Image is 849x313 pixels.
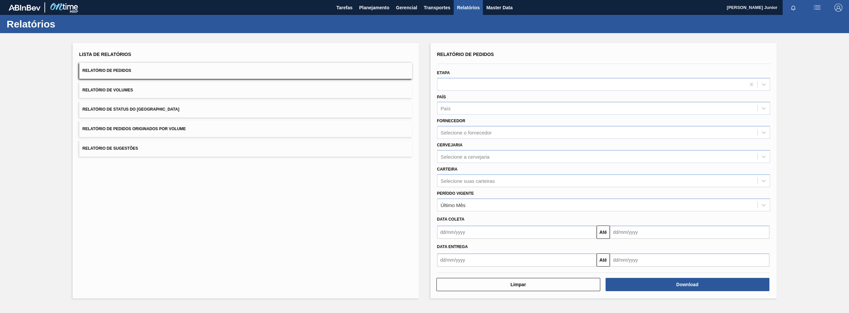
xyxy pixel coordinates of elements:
[79,101,412,118] button: Relatório de Status do [GEOGRAPHIC_DATA]
[79,140,412,157] button: Relatório de Sugestões
[83,146,138,151] span: Relatório de Sugestões
[441,154,490,159] div: Selecione a cervejaria
[83,68,131,73] span: Relatório de Pedidos
[436,278,600,291] button: Limpar
[441,130,492,135] div: Selecione o fornecedor
[486,4,512,12] span: Master Data
[597,226,610,239] button: Até
[457,4,480,12] span: Relatórios
[783,3,804,12] button: Notificações
[424,4,450,12] span: Transportes
[79,52,131,57] span: Lista de Relatórios
[610,226,769,239] input: dd/mm/yyyy
[437,143,463,147] label: Cervejaria
[437,253,597,267] input: dd/mm/yyyy
[9,5,40,11] img: TNhmsLtSVTkK8tSr43FrP2fwEKptu5GPRR3wAAAABJRU5ErkJggg==
[441,106,451,111] div: País
[437,95,446,99] label: País
[7,20,124,28] h1: Relatórios
[79,82,412,98] button: Relatório de Volumes
[437,191,474,196] label: Período Vigente
[79,63,412,79] button: Relatório de Pedidos
[79,121,412,137] button: Relatório de Pedidos Originados por Volume
[437,244,468,249] span: Data entrega
[834,4,842,12] img: Logout
[441,178,495,183] div: Selecione suas carteiras
[437,226,597,239] input: dd/mm/yyyy
[437,71,450,75] label: Etapa
[597,253,610,267] button: Até
[437,217,465,222] span: Data coleta
[83,88,133,92] span: Relatório de Volumes
[437,52,494,57] span: Relatório de Pedidos
[610,253,769,267] input: dd/mm/yyyy
[437,119,465,123] label: Fornecedor
[396,4,417,12] span: Gerencial
[437,167,458,172] label: Carteira
[336,4,353,12] span: Tarefas
[606,278,769,291] button: Download
[83,127,186,131] span: Relatório de Pedidos Originados por Volume
[441,202,466,208] div: Último Mês
[83,107,179,112] span: Relatório de Status do [GEOGRAPHIC_DATA]
[359,4,389,12] span: Planejamento
[813,4,821,12] img: userActions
